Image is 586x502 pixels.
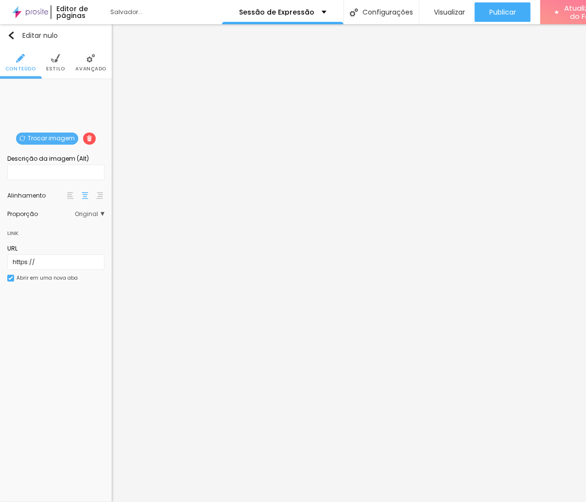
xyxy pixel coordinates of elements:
font: Descrição da imagem (Alt) [7,154,89,163]
img: Ícone [51,54,60,63]
img: paragraph-right-align.svg [96,192,103,199]
font: URL [7,244,17,252]
font: Visualizar [434,7,465,17]
img: Ícone [19,135,25,141]
font: Original [75,210,98,218]
button: Visualizar [419,2,475,22]
img: Ícone [86,54,95,63]
font: Proporção [7,210,38,218]
font: Trocar imagem [28,134,75,142]
font: Editar nulo [22,31,58,40]
button: Publicar [475,2,531,22]
font: Sessão de Expressão [239,7,314,17]
div: Link [7,222,104,239]
font: Avançado [75,65,106,72]
font: Publicar [489,7,516,17]
img: Ícone [7,32,15,39]
font: Alinhamento [7,191,46,200]
img: Ícone [350,8,358,17]
img: paragraph-center-align.svg [82,192,88,199]
font: Salvador... [110,8,142,16]
font: Abrir em uma nova aba [17,274,78,282]
img: Ícone [8,276,13,281]
font: Estilo [46,65,65,72]
img: Ícone [86,135,92,141]
font: Link [7,229,18,237]
font: Configurações [363,7,414,17]
font: Editor de páginas [56,4,88,20]
img: paragraph-left-align.svg [67,192,74,199]
font: Conteúdo [5,65,36,72]
img: Ícone [16,54,25,63]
